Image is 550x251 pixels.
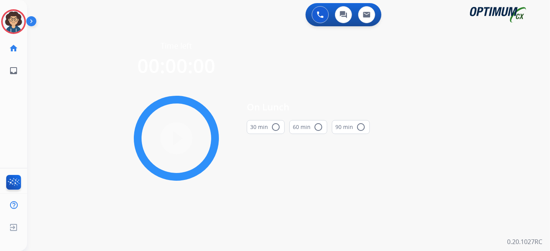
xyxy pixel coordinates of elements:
mat-icon: inbox [9,66,18,75]
img: avatar [3,11,24,32]
span: On Lunch [247,100,370,114]
button: 30 min [247,120,285,134]
mat-icon: radio_button_unchecked [271,122,280,132]
span: 00:00:00 [137,53,215,79]
mat-icon: radio_button_unchecked [356,122,366,132]
button: 90 min [332,120,370,134]
button: 60 min [289,120,327,134]
mat-icon: home [9,44,18,53]
p: 0.20.1027RC [507,237,542,246]
span: Time left [161,41,192,51]
mat-icon: radio_button_unchecked [314,122,323,132]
